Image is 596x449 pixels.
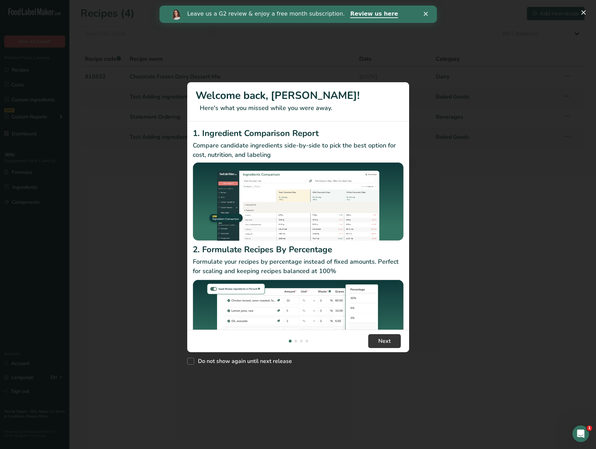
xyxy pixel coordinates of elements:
[378,337,391,345] span: Next
[193,257,404,276] p: Formulate your recipes by percentage instead of fixed amounts. Perfect for scaling and keeping re...
[193,243,404,256] h2: 2. Formulate Recipes By Percentage
[193,127,404,139] h2: 1. Ingredient Comparison Report
[194,358,292,365] span: Do not show again until next release
[572,425,589,442] iframe: Intercom live chat
[193,279,404,362] img: Formulate Recipes By Percentage
[368,334,401,348] button: Next
[587,425,592,431] span: 1
[159,6,437,23] iframe: Intercom live chat banner
[196,103,401,113] p: Here's what you missed while you were away.
[264,6,271,10] div: Close
[196,88,401,103] h1: Welcome back, [PERSON_NAME]!
[193,162,404,241] img: Ingredient Comparison Report
[193,141,404,160] p: Compare candidate ingredients side-by-side to pick the best option for cost, nutrition, and labeling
